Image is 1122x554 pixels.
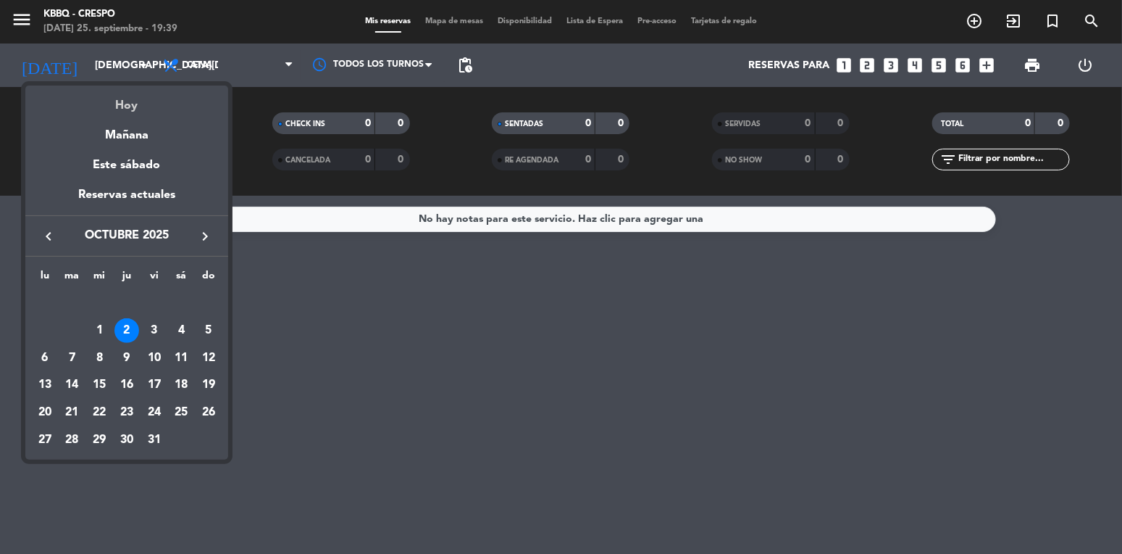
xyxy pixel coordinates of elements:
[33,346,57,371] div: 6
[59,372,86,400] td: 14 de octubre de 2025
[59,268,86,290] th: martes
[113,372,141,400] td: 16 de octubre de 2025
[59,344,86,372] td: 7 de octubre de 2025
[62,226,192,245] span: octubre 2025
[195,372,222,400] td: 19 de octubre de 2025
[113,344,141,372] td: 9 de octubre de 2025
[33,373,57,397] div: 13
[169,400,193,425] div: 25
[141,344,168,372] td: 10 de octubre de 2025
[85,426,113,454] td: 29 de octubre de 2025
[141,426,168,454] td: 31 de octubre de 2025
[195,268,222,290] th: domingo
[167,317,195,344] td: 4 de octubre de 2025
[60,346,85,371] div: 7
[114,318,139,343] div: 2
[87,400,112,425] div: 22
[85,268,113,290] th: miércoles
[31,289,222,317] td: OCT.
[196,228,214,245] i: keyboard_arrow_right
[142,318,167,343] div: 3
[113,317,141,344] td: 2 de octubre de 2025
[114,428,139,452] div: 30
[169,318,193,343] div: 4
[196,400,221,425] div: 26
[114,373,139,397] div: 16
[85,399,113,426] td: 22 de octubre de 2025
[60,400,85,425] div: 21
[87,428,112,452] div: 29
[59,426,86,454] td: 28 de octubre de 2025
[167,372,195,400] td: 18 de octubre de 2025
[87,373,112,397] div: 15
[142,346,167,371] div: 10
[141,317,168,344] td: 3 de octubre de 2025
[196,318,221,343] div: 5
[167,344,195,372] td: 11 de octubre de 2025
[195,399,222,426] td: 26 de octubre de 2025
[85,317,113,344] td: 1 de octubre de 2025
[142,373,167,397] div: 17
[195,344,222,372] td: 12 de octubre de 2025
[114,346,139,371] div: 9
[169,373,193,397] div: 18
[60,373,85,397] div: 14
[169,346,193,371] div: 11
[33,400,57,425] div: 20
[31,426,59,454] td: 27 de octubre de 2025
[31,372,59,400] td: 13 de octubre de 2025
[87,318,112,343] div: 1
[142,400,167,425] div: 24
[25,145,228,186] div: Este sábado
[60,428,85,452] div: 28
[113,268,141,290] th: jueves
[113,426,141,454] td: 30 de octubre de 2025
[141,399,168,426] td: 24 de octubre de 2025
[59,399,86,426] td: 21 de octubre de 2025
[31,399,59,426] td: 20 de octubre de 2025
[25,186,228,215] div: Reservas actuales
[113,399,141,426] td: 23 de octubre de 2025
[31,344,59,372] td: 6 de octubre de 2025
[40,228,57,245] i: keyboard_arrow_left
[85,344,113,372] td: 8 de octubre de 2025
[35,227,62,246] button: keyboard_arrow_left
[195,317,222,344] td: 5 de octubre de 2025
[192,227,218,246] button: keyboard_arrow_right
[33,428,57,452] div: 27
[167,399,195,426] td: 25 de octubre de 2025
[196,373,221,397] div: 19
[141,268,168,290] th: viernes
[141,372,168,400] td: 17 de octubre de 2025
[142,428,167,452] div: 31
[87,346,112,371] div: 8
[85,372,113,400] td: 15 de octubre de 2025
[114,400,139,425] div: 23
[25,86,228,115] div: Hoy
[31,268,59,290] th: lunes
[196,346,221,371] div: 12
[167,268,195,290] th: sábado
[25,115,228,145] div: Mañana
